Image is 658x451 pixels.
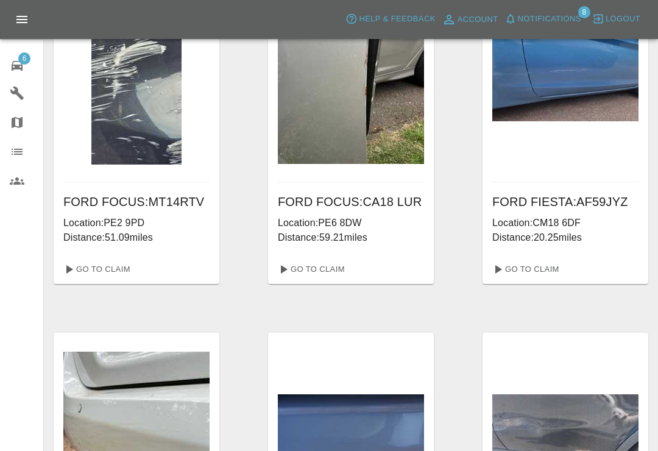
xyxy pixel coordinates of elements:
[458,13,498,27] span: Account
[7,5,37,34] button: Open drawer
[63,216,210,230] p: Location: PE2 9PD
[278,192,424,211] h6: FORD FOCUS : CA18 LUR
[589,10,643,29] button: Logout
[273,260,348,279] a: Go To Claim
[606,12,640,26] span: Logout
[492,230,639,245] p: Distance: 20.25 miles
[492,192,639,211] h6: FORD FIESTA : AF59JYZ
[278,216,424,230] p: Location: PE6 8DW
[487,260,562,279] a: Go To Claim
[578,6,590,18] span: 8
[63,192,210,211] h6: FORD FOCUS : MT14RTV
[359,12,435,26] span: Help & Feedback
[342,10,438,29] button: Help & Feedback
[492,216,639,230] p: Location: CM18 6DF
[18,52,30,65] span: 6
[518,12,581,26] span: Notifications
[439,10,501,29] a: Account
[278,230,424,245] p: Distance: 59.21 miles
[58,260,133,279] a: Go To Claim
[63,230,210,245] p: Distance: 51.09 miles
[501,10,584,29] button: Notifications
